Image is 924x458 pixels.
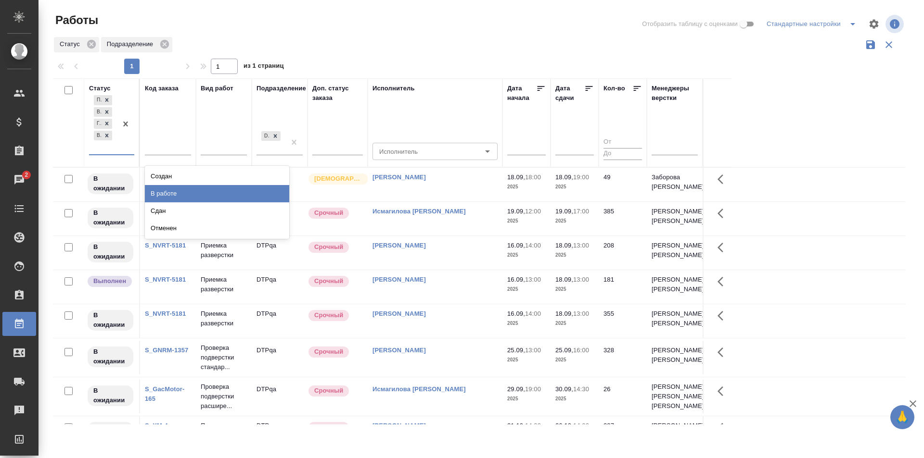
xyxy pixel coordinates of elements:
td: DTPqa [252,341,308,374]
div: Доп. статус заказа [312,84,363,103]
a: S_XM-4 [145,422,168,429]
p: 2025 [507,394,546,404]
p: 18.09, [555,276,573,283]
p: 18:00 [525,173,541,181]
button: Здесь прячутся важные кнопки [712,168,735,191]
p: Заборова [PERSON_NAME] [652,173,698,192]
p: В ожидании [93,422,128,442]
p: 2025 [507,319,546,328]
p: 14:00 [525,242,541,249]
p: 30.09, [555,385,573,393]
td: 355 [599,304,647,338]
div: Создан [145,168,289,185]
div: split button [764,16,862,32]
div: Кол-во [603,84,625,93]
div: Исполнитель завершил работу [87,275,134,288]
p: 13:00 [573,276,589,283]
button: Здесь прячутся важные кнопки [712,341,735,364]
p: 16:00 [573,347,589,354]
td: DTPqa [252,416,308,450]
p: 25.09, [507,347,525,354]
p: Срочный [314,347,343,357]
p: Подверстка [201,421,247,431]
div: Исполнитель назначен, приступать к работе пока рано [87,241,134,263]
div: Менеджеры верстки [652,84,698,103]
p: В ожидании [93,310,128,330]
div: Дата сдачи [555,84,584,103]
span: 🙏 [894,407,911,427]
a: 2 [2,168,36,192]
p: [PERSON_NAME] [PERSON_NAME] [652,207,698,226]
div: Вид работ [201,84,233,93]
div: Исполнитель назначен, приступать к работе пока рано [87,207,134,229]
p: [PERSON_NAME] [PERSON_NAME] [652,309,698,328]
p: В ожидании [93,174,128,193]
p: Срочный [314,208,343,218]
p: Срочный [314,276,343,286]
a: [PERSON_NAME] [372,310,426,317]
p: Выполнен [93,276,126,286]
input: От [603,136,642,149]
p: 14:00 [525,422,541,429]
a: S_NVRT-5181 [145,242,186,249]
p: [PERSON_NAME], [PERSON_NAME] [PERSON_NAME] [652,382,698,411]
p: [DEMOGRAPHIC_DATA] [314,174,362,184]
p: 2025 [555,319,594,328]
div: В работе [145,185,289,202]
td: DTPqa [252,236,308,270]
p: Срочный [314,422,343,432]
p: 2025 [507,285,546,294]
button: Здесь прячутся важные кнопки [712,202,735,225]
div: Сдан [145,202,289,220]
td: 328 [599,341,647,374]
p: 19.09, [507,208,525,215]
a: [PERSON_NAME] [372,276,426,283]
td: 49 [599,168,647,201]
div: Исполнитель [372,84,415,93]
p: 19:00 [573,173,589,181]
td: DTPqa [252,380,308,413]
td: 26 [599,380,647,413]
button: Здесь прячутся важные кнопки [712,416,735,439]
p: 12:00 [525,208,541,215]
a: Исмагилова [PERSON_NAME] [372,385,466,393]
button: Здесь прячутся важные кнопки [712,304,735,327]
p: Статус [60,39,83,49]
p: 18.09, [555,310,573,317]
p: 2025 [507,182,546,192]
p: Срочный [314,242,343,252]
td: DTPqa [252,304,308,338]
p: 2025 [555,355,594,365]
p: [PERSON_NAME] [652,421,698,431]
div: Подбор [94,95,102,105]
p: Приемка разверстки [201,275,247,294]
span: Отобразить таблицу с оценками [642,19,738,29]
p: 2025 [555,182,594,192]
p: 2025 [555,250,594,260]
p: 13:00 [525,276,541,283]
p: 18.09, [555,242,573,249]
p: 16.09, [507,276,525,283]
p: [PERSON_NAME] [PERSON_NAME] [652,346,698,365]
a: [PERSON_NAME] [372,347,426,354]
p: 2025 [555,394,594,404]
div: Готов к работе [94,119,102,129]
span: Посмотреть информацию [885,15,906,33]
p: 19.09, [555,208,573,215]
div: Исполнитель назначен, приступать к работе пока рано [87,421,134,444]
div: Исполнитель назначен, приступать к работе пока рано [87,346,134,368]
p: 17:00 [573,208,589,215]
div: Подбор, В ожидании, Готов к работе, Выполнен [93,118,113,130]
p: Проверка подверстки стандар... [201,343,247,372]
a: S_GNRM-1357 [145,347,188,354]
p: 25.09, [555,347,573,354]
div: Исполнитель назначен, приступать к работе пока рано [87,384,134,407]
p: 14:00 [573,422,589,429]
div: Статус [54,37,99,52]
button: Open [481,145,494,158]
a: [PERSON_NAME] [372,173,426,181]
p: В ожидании [93,347,128,366]
input: До [603,148,642,160]
div: DTPqa [260,130,282,142]
p: 19:00 [525,385,541,393]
